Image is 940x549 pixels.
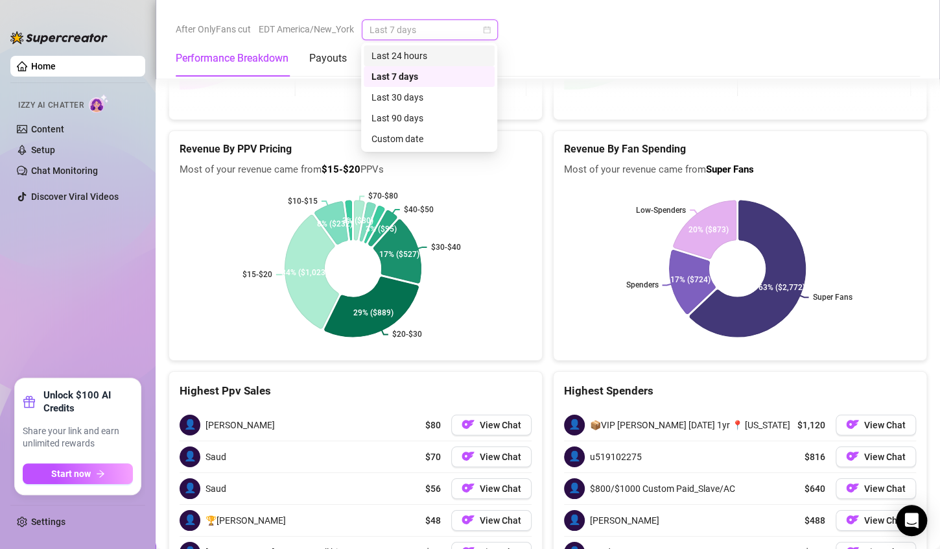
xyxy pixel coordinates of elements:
div: Last 30 days [371,90,487,104]
span: Saud [206,482,226,496]
span: View Chat [864,483,906,494]
text: $30-$40 [430,243,460,252]
span: 👤 [564,446,585,467]
img: OF [462,450,475,463]
h5: Revenue By Fan Spending [564,141,916,157]
button: OFView Chat [451,510,532,531]
span: 👤 [180,415,200,435]
button: OFView Chat [836,510,916,531]
span: Last 7 days [370,20,490,40]
span: Start now [51,469,91,479]
button: OFView Chat [451,415,532,435]
button: OFView Chat [451,446,532,467]
button: OFView Chat [836,478,916,499]
span: View Chat [480,452,521,462]
div: Highest Spenders [564,382,916,400]
img: OF [846,513,859,526]
button: OFView Chat [836,446,916,467]
button: OFView Chat [836,415,916,435]
span: calendar [483,26,491,34]
a: Discover Viral Videos [31,191,119,202]
span: View Chat [480,515,521,526]
span: 👤 [180,446,200,467]
div: Highest Ppv Sales [180,382,532,400]
span: 📦VIP [PERSON_NAME] [DATE] 1yr 📍 [US_STATE] [590,418,790,432]
div: Performance Breakdown [176,51,288,66]
span: View Chat [864,515,906,526]
span: gift [23,395,36,408]
span: [PERSON_NAME] [590,513,659,528]
span: $80 [425,418,441,432]
span: $48 [425,513,441,528]
span: $800/$1000 Custom Paid_Slave/AC [590,482,735,496]
img: OF [462,482,475,494]
span: 👤 [564,478,585,499]
text: Spenders [626,280,658,289]
text: $40-$50 [404,205,434,214]
span: $488 [805,513,825,528]
button: Start nowarrow-right [23,463,133,484]
div: Last 30 days [364,87,495,108]
span: Izzy AI Chatter [18,99,84,112]
span: Most of your revenue came from [564,162,916,178]
span: $1,120 [797,418,825,432]
div: Custom date [364,128,495,149]
text: Low-Spenders [636,206,686,215]
img: OF [846,418,859,431]
button: OFView Chat [451,478,532,499]
span: 👤 [564,415,585,435]
strong: Unlock $100 AI Credits [43,389,133,415]
img: OF [462,513,475,526]
text: Super Fans [812,293,852,302]
a: Setup [31,145,55,155]
span: After OnlyFans cut [176,19,251,39]
div: Open Intercom Messenger [896,505,927,536]
text: $10-$15 [288,197,318,206]
div: Last 7 days [371,69,487,84]
a: Content [31,124,64,134]
span: View Chat [864,420,906,430]
a: Chat Monitoring [31,165,98,176]
span: $640 [805,482,825,496]
img: OF [462,418,475,431]
span: 👤 [180,478,200,499]
div: Last 90 days [371,111,487,125]
span: EDT America/New_York [259,19,354,39]
a: Home [31,61,56,71]
div: Last 7 days [364,66,495,87]
img: OF [846,482,859,494]
div: Custom date [371,132,487,146]
a: Settings [31,517,65,527]
span: Saud [206,450,226,464]
text: $20-$30 [392,330,422,339]
span: View Chat [480,420,521,430]
span: 👤 [564,510,585,531]
img: logo-BBDzfeDw.svg [10,31,108,44]
span: 🏆[PERSON_NAME] [206,513,286,528]
span: View Chat [864,452,906,462]
span: View Chat [480,483,521,494]
h5: Revenue By PPV Pricing [180,141,532,157]
span: Share your link and earn unlimited rewards [23,425,133,450]
span: u519102275 [590,450,642,464]
span: $816 [805,450,825,464]
b: $15-$20 [322,164,360,175]
div: Payouts [309,51,347,66]
img: OF [846,450,859,463]
img: AI Chatter [89,94,109,113]
span: $56 [425,482,441,496]
span: arrow-right [96,469,105,478]
span: 👤 [180,510,200,531]
text: $15-$20 [242,270,272,279]
span: Most of your revenue came from PPVs [180,162,532,178]
div: Last 24 hours [371,49,487,63]
span: [PERSON_NAME] [206,418,275,432]
b: Super Fans [706,164,754,175]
